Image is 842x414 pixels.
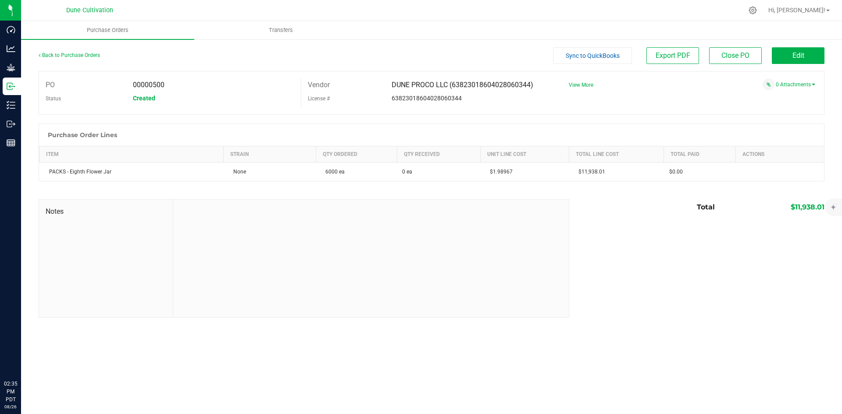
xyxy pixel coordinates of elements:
[7,138,15,147] inline-svg: Reports
[229,169,246,175] span: None
[308,78,330,92] label: Vendor
[4,403,17,410] p: 08/26
[646,47,699,64] button: Export PDF
[792,51,804,60] span: Edit
[4,380,17,403] p: 02:35 PM PDT
[776,81,815,88] a: 0 Attachments
[566,52,620,59] span: Sync to QuickBooks
[7,63,15,72] inline-svg: Grow
[664,146,735,163] th: Total Paid
[133,95,155,102] span: Created
[574,169,605,175] span: $11,938.01
[697,203,715,211] span: Total
[133,81,164,89] span: 00000500
[735,146,824,163] th: Actions
[224,146,316,163] th: Strain
[747,6,758,14] div: Manage settings
[26,343,36,353] iframe: Resource center unread badge
[772,47,824,64] button: Edit
[257,26,305,34] span: Transfers
[791,203,824,211] span: $11,938.01
[7,44,15,53] inline-svg: Analytics
[66,7,113,14] span: Dune Cultivation
[553,47,632,64] button: Sync to QuickBooks
[7,101,15,110] inline-svg: Inventory
[768,7,825,14] span: Hi, [PERSON_NAME]!
[569,146,664,163] th: Total Line Cost
[402,168,412,176] span: 0 ea
[321,169,345,175] span: 6000 ea
[392,81,533,89] span: DUNE PROCO LLC (63823018604028060344)
[480,146,569,163] th: Unit Line Cost
[7,120,15,128] inline-svg: Outbound
[316,146,397,163] th: Qty Ordered
[392,95,462,102] span: 63823018604028060344
[664,163,735,181] td: $0.00
[709,47,762,64] button: Close PO
[7,82,15,91] inline-svg: Inbound
[485,169,513,175] span: $1.98967
[569,82,593,88] a: View More
[46,206,166,217] span: Notes
[308,92,330,105] label: License #
[9,344,35,370] iframe: Resource center
[39,146,224,163] th: Item
[7,25,15,34] inline-svg: Dashboard
[721,51,749,60] span: Close PO
[48,131,117,138] h1: Purchase Order Lines
[39,52,100,58] a: Back to Purchase Orders
[763,78,774,90] span: Attach a document
[194,21,367,39] a: Transfers
[46,92,61,105] label: Status
[397,146,480,163] th: Qty Received
[75,26,140,34] span: Purchase Orders
[45,168,218,176] div: PACKS - Eighth Flower Jar
[656,51,690,60] span: Export PDF
[21,21,194,39] a: Purchase Orders
[46,78,55,92] label: PO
